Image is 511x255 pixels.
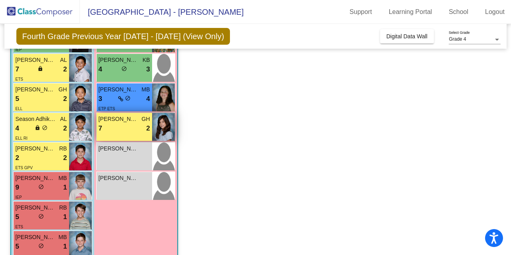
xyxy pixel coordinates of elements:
a: School [442,6,475,18]
span: AL [60,56,67,64]
span: ETS [16,77,23,81]
span: 4 [16,123,19,134]
span: 2 [16,153,19,163]
span: RB [59,144,67,153]
span: Digital Data Wall [386,33,428,40]
span: do_not_disturb_alt [125,95,131,101]
span: [PERSON_NAME] [16,233,55,241]
span: 5 [16,94,19,104]
span: Fourth Grade Previous Year [DATE] - [DATE] (View Only) [16,28,230,45]
span: [PERSON_NAME] [99,174,139,182]
span: GH [142,115,150,123]
span: do_not_disturb_alt [38,243,44,249]
span: [PERSON_NAME] [99,56,139,64]
span: GH [59,85,67,94]
span: [PERSON_NAME] [99,144,139,153]
span: ELL [16,107,23,111]
span: MB [59,233,67,241]
span: ETS [16,225,23,229]
span: ETP ETS [99,107,115,111]
span: 1 [63,212,67,222]
span: RB [59,204,67,212]
span: [GEOGRAPHIC_DATA] - [PERSON_NAME] [80,6,244,18]
span: 2 [63,123,67,134]
span: Season Adhikari [16,115,55,123]
span: 3 [99,94,102,104]
span: [PERSON_NAME] [16,204,55,212]
span: [PERSON_NAME] [16,85,55,94]
span: 2 [146,123,150,134]
span: do_not_disturb_alt [42,125,48,130]
span: [PERSON_NAME] [16,144,55,153]
span: lock [35,125,40,130]
span: lock [38,66,43,71]
span: [PERSON_NAME] [99,85,139,94]
span: MB [142,85,150,94]
span: 9 [16,182,19,193]
span: 7 [99,123,102,134]
span: 1 [63,182,67,193]
span: 5 [16,241,19,252]
span: Grade 4 [449,36,466,42]
span: do_not_disturb_alt [38,184,44,190]
a: Logout [479,6,511,18]
span: ETS GPV [16,166,33,170]
span: 7 [16,64,19,75]
span: IEP [16,195,22,200]
span: do_not_disturb_alt [121,66,127,71]
a: Support [343,6,378,18]
span: ELL RI [16,136,28,140]
span: 4 [146,94,150,104]
span: IEP [16,47,22,52]
a: Learning Portal [382,6,439,18]
span: 3 [146,64,150,75]
span: [PERSON_NAME] [16,56,55,64]
span: do_not_disturb_alt [38,213,44,219]
button: Digital Data Wall [380,29,434,43]
span: AL [60,115,67,123]
span: MB [59,174,67,182]
span: 5 [16,212,19,222]
span: 1 [63,241,67,252]
span: 2 [63,64,67,75]
span: [PERSON_NAME] [99,115,139,123]
span: KB [143,56,150,64]
span: 2 [63,153,67,163]
span: 4 [99,64,102,75]
span: [PERSON_NAME] [16,174,55,182]
span: 2 [63,94,67,104]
